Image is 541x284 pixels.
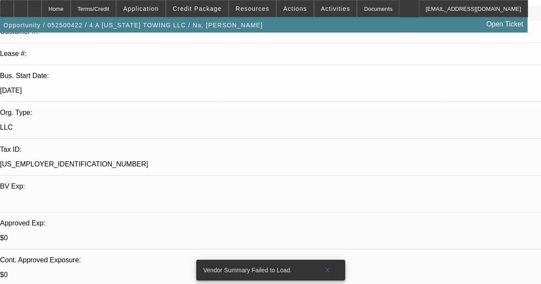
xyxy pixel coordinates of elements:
[3,22,263,29] span: Opportunity / 052500422 / 4 A [US_STATE] TOWING LLC / Na, [PERSON_NAME]
[196,260,314,281] div: Vendor Summary Failed to Load.
[314,0,357,17] button: Activities
[314,262,342,278] button: X
[277,0,314,17] button: Actions
[236,5,269,12] span: Resources
[229,0,276,17] button: Resources
[283,5,307,12] span: Actions
[483,17,527,32] a: Open Ticket
[166,0,228,17] button: Credit Package
[325,267,330,274] span: X
[123,5,159,12] span: Application
[321,5,350,12] span: Activities
[117,0,165,17] button: Application
[173,5,222,12] span: Credit Package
